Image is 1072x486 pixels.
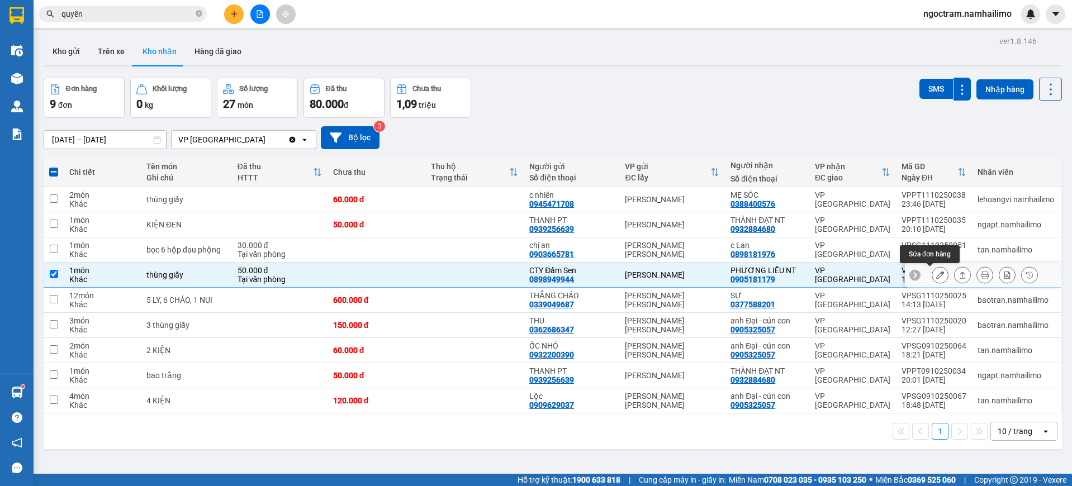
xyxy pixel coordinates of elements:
div: SỰ [731,291,804,300]
span: 27 [223,97,235,111]
div: THANH PT [529,216,614,225]
svg: Clear value [288,135,297,144]
div: ĐC lấy [625,173,710,182]
div: [PERSON_NAME] [PERSON_NAME] [625,392,719,409]
span: ngoctram.namhailimo [914,7,1021,21]
img: warehouse-icon [11,45,23,56]
span: file-add [256,10,264,18]
div: Sửa đơn hàng [900,245,960,263]
div: 23:46 [DATE] [902,199,966,208]
div: VPSG0910250064 [902,341,966,350]
div: 20:01 [DATE] [902,375,966,384]
button: Trên xe [89,38,134,65]
span: triệu [419,101,436,109]
th: Toggle SortBy [896,158,972,187]
div: chị an [529,241,614,250]
span: 80.000 [310,97,344,111]
div: Số điện thoại [731,174,804,183]
div: Khác [69,275,135,284]
div: Khác [69,300,135,309]
div: 18:48 [DATE] [902,401,966,409]
div: Số điện thoại [529,173,614,182]
div: 0905325057 [731,350,775,359]
div: VPSG1110250051 [902,241,966,250]
button: Đã thu80.000đ [303,78,385,118]
button: Đơn hàng9đơn [44,78,125,118]
div: tan.namhailimo [978,396,1055,405]
span: message [12,463,22,473]
span: Miền Bắc [875,474,956,486]
button: Kho gửi [44,38,89,65]
button: Khối lượng0kg [130,78,211,118]
div: tan.namhailimo [978,346,1055,355]
span: caret-down [1051,9,1061,19]
div: c nhiên [529,190,614,199]
th: Toggle SortBy [619,158,725,187]
span: món [238,101,253,109]
div: [PERSON_NAME] [625,195,719,204]
div: VPPT1110250038 [902,190,966,199]
div: Thu hộ [431,162,509,171]
div: 150.000 đ [333,321,420,330]
div: KIỆN ĐEN [146,220,226,229]
div: thùng giấy [146,270,226,279]
div: 0905181179 [731,275,775,284]
strong: 0369 525 060 [908,475,956,484]
div: 0898949944 [529,275,574,284]
button: Kho nhận [134,38,186,65]
button: Chưa thu1,09 triệu [390,78,471,118]
div: Khác [69,401,135,409]
div: VPSG0910250067 [902,392,966,401]
div: 30.000 đ [238,241,322,250]
span: Cung cấp máy in - giấy in: [639,474,726,486]
div: Chưa thu [333,168,420,177]
div: 0898181976 [731,250,775,259]
div: anh Đại - cún con [731,341,804,350]
div: 0905325057 [731,325,775,334]
div: Người nhận [731,161,804,170]
div: Khác [69,375,135,384]
div: baotran.namhailimo [978,321,1055,330]
div: 10 / trang [998,426,1032,437]
sup: 3 [374,121,385,132]
svg: open [300,135,309,144]
div: Đã thu [326,85,347,93]
div: [PERSON_NAME] [PERSON_NAME] [625,241,719,259]
div: 0339049687 [529,300,574,309]
img: warehouse-icon [11,73,23,84]
th: Toggle SortBy [232,158,328,187]
span: plus [230,10,238,18]
span: search [46,10,54,18]
div: ỐC NHỎ [529,341,614,350]
span: copyright [1010,476,1018,484]
div: 12 món [69,291,135,300]
div: Khác [69,250,135,259]
span: đơn [58,101,72,109]
div: 60.000 đ [333,195,420,204]
button: file-add [250,4,270,24]
div: 2 KIỆN [146,346,226,355]
div: VPPT1110250031 [902,266,966,275]
span: | [964,474,966,486]
button: plus [224,4,244,24]
div: THANH PT [529,366,614,375]
div: Khác [69,350,135,359]
div: Tại văn phòng [238,275,322,284]
div: THU [529,316,614,325]
input: Selected VP Nha Trang. [267,134,268,145]
img: solution-icon [11,128,23,140]
div: Tên món [146,162,226,171]
div: 1 món [69,241,135,250]
button: 1 [932,423,948,440]
div: 50.000 đ [333,220,420,229]
div: 0388400576 [731,199,775,208]
div: Chưa thu [412,85,441,93]
div: MẸ SÓC [731,190,804,199]
sup: 1 [21,385,25,388]
div: thùng giấy [146,195,226,204]
div: HTTT [238,173,313,182]
div: THẮNG CHÁO [529,291,614,300]
svg: open [1041,427,1050,436]
div: VP [GEOGRAPHIC_DATA] [815,241,890,259]
div: ngapt.namhailimo [978,220,1055,229]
